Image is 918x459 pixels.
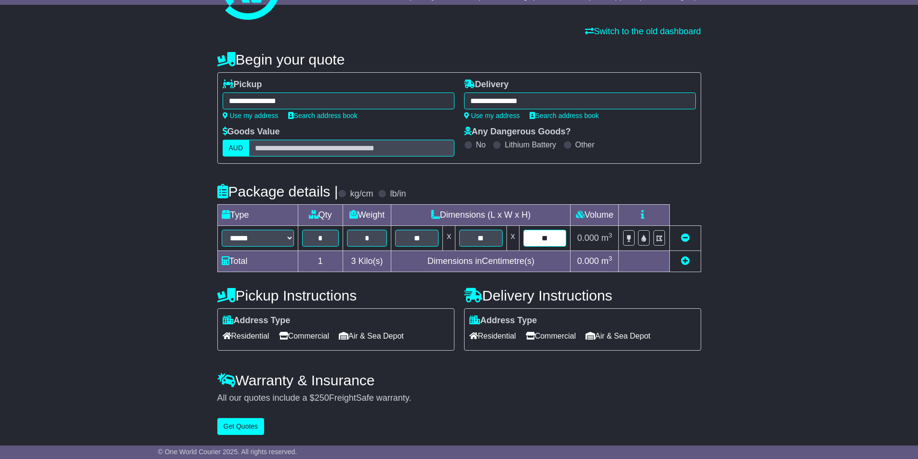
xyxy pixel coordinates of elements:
label: Other [575,140,595,149]
label: Address Type [223,315,291,326]
td: Type [217,205,298,226]
a: Search address book [530,112,599,119]
a: Use my address [223,112,279,119]
td: x [443,226,455,251]
label: Pickup [223,79,262,90]
td: 1 [298,251,343,272]
a: Search address book [288,112,358,119]
h4: Delivery Instructions [464,288,701,303]
label: Any Dangerous Goods? [464,127,571,137]
td: Qty [298,205,343,226]
span: 250 [315,393,329,403]
span: Air & Sea Depot [339,328,404,343]
a: Use my address [464,112,520,119]
a: Add new item [681,256,690,266]
span: 0.000 [577,233,599,243]
label: Delivery [464,79,509,90]
a: Switch to the old dashboard [585,26,701,36]
label: No [476,140,486,149]
span: m [601,256,612,266]
h4: Begin your quote [217,52,701,67]
sup: 3 [609,255,612,262]
h4: Warranty & Insurance [217,372,701,388]
span: 3 [351,256,356,266]
span: Commercial [279,328,329,343]
td: Total [217,251,298,272]
td: Volume [571,205,619,226]
label: lb/in [390,189,406,199]
a: Remove this item [681,233,690,243]
label: kg/cm [350,189,373,199]
label: Goods Value [223,127,280,137]
span: Residential [469,328,516,343]
span: Commercial [526,328,576,343]
sup: 3 [609,232,612,239]
td: Dimensions (L x W x H) [391,205,571,226]
td: x [506,226,519,251]
h4: Pickup Instructions [217,288,454,303]
span: Air & Sea Depot [585,328,651,343]
label: Address Type [469,315,537,326]
td: Kilo(s) [343,251,391,272]
label: AUD [223,140,250,157]
span: 0.000 [577,256,599,266]
td: Dimensions in Centimetre(s) [391,251,571,272]
span: © One World Courier 2025. All rights reserved. [158,448,297,456]
button: Get Quotes [217,418,265,435]
div: All our quotes include a $ FreightSafe warranty. [217,393,701,404]
span: Residential [223,328,269,343]
td: Weight [343,205,391,226]
h4: Package details | [217,184,338,199]
label: Lithium Battery [505,140,556,149]
span: m [601,233,612,243]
